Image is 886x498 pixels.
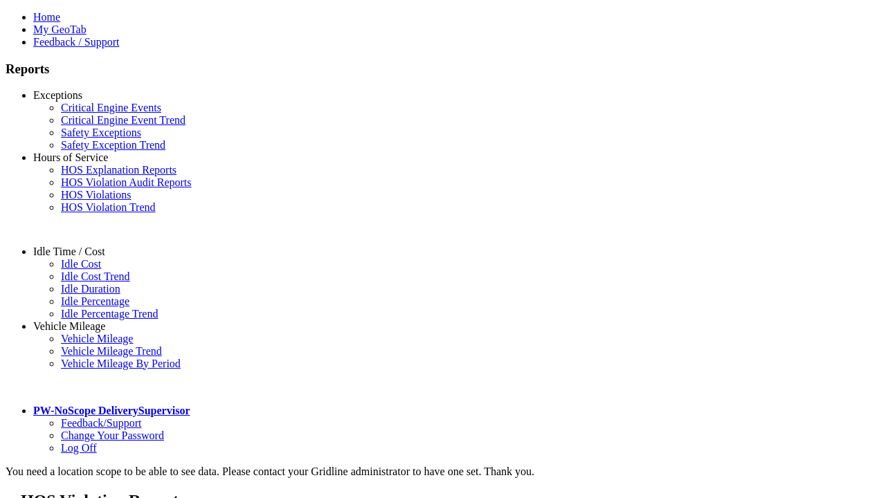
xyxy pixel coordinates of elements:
[33,24,87,35] a: My GeoTab
[33,89,82,101] a: Exceptions
[61,295,129,307] a: Idle Percentage
[61,358,181,369] a: Vehicle Mileage By Period
[61,176,192,188] a: HOS Violation Audit Reports
[61,333,133,344] a: Vehicle Mileage
[33,320,105,332] a: Vehicle Mileage
[61,201,156,213] a: HOS Violation Trend
[33,11,60,23] a: Home
[61,270,130,282] a: Idle Cost Trend
[61,442,97,454] a: Log Off
[61,345,162,357] a: Vehicle Mileage Trend
[61,139,165,151] a: Safety Exception Trend
[61,258,101,270] a: Idle Cost
[61,164,177,176] a: HOS Explanation Reports
[61,417,141,429] a: Feedback/Support
[61,283,120,295] a: Idle Duration
[61,127,141,138] a: Safety Exceptions
[61,102,161,113] a: Critical Engine Events
[61,114,186,126] a: Critical Engine Event Trend
[33,246,105,257] a: Idle Time / Cost
[33,405,190,416] a: PW-NoScope DeliverySupervisor
[61,308,158,320] a: Idle Percentage Trend
[6,62,880,77] h3: Reports
[33,36,119,48] a: Feedback / Support
[33,151,108,163] a: Hours of Service
[61,189,131,201] a: HOS Violations
[61,430,164,441] a: Change Your Password
[6,465,880,478] div: You need a location scope to be able to see data. Please contact your Gridline administrator to h...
